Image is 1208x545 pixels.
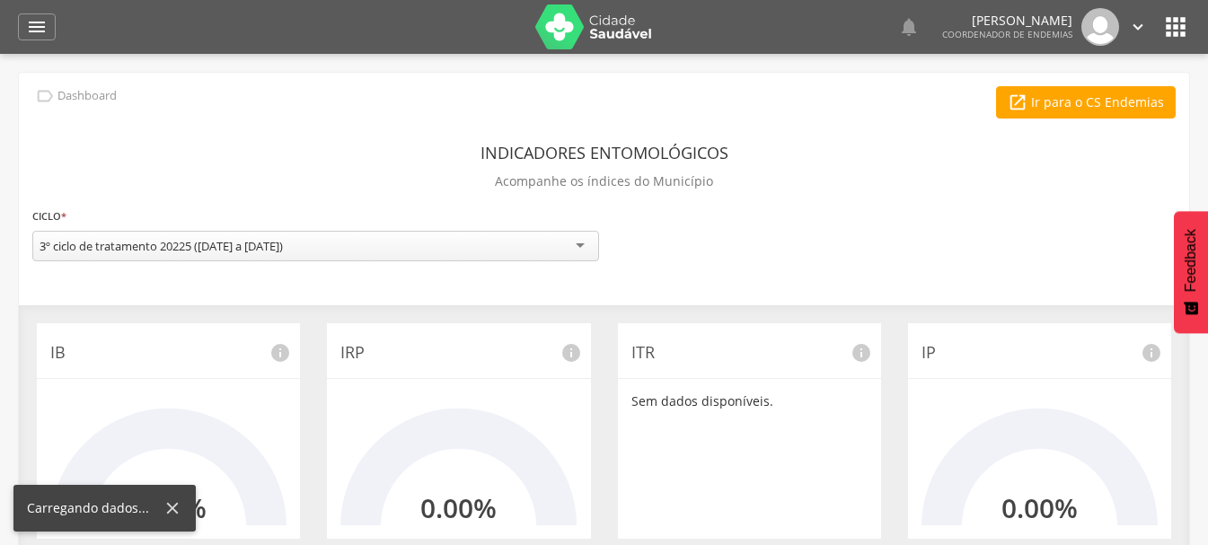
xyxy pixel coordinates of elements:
[942,28,1072,40] span: Coordenador de Endemias
[921,341,1158,365] p: IP
[340,341,577,365] p: IRP
[942,14,1072,27] p: [PERSON_NAME]
[32,207,66,226] label: Ciclo
[35,86,55,106] i: 
[269,342,291,364] i: info
[631,341,868,365] p: ITR
[631,392,868,410] p: Sem dados disponíveis.
[1001,493,1078,523] h2: 0.00%
[26,16,48,38] i: 
[1174,211,1208,333] button: Feedback - Mostrar pesquisa
[481,136,728,169] header: Indicadores Entomológicos
[1183,229,1199,292] span: Feedback
[18,13,56,40] a: 
[898,8,920,46] a: 
[1128,8,1148,46] a: 
[40,238,283,254] div: 3º ciclo de tratamento 20225 ([DATE] a [DATE])
[996,86,1176,119] a: Ir para o CS Endemias
[898,16,920,38] i: 
[1161,13,1190,41] i: 
[1141,342,1162,364] i: info
[27,499,163,517] div: Carregando dados...
[420,493,497,523] h2: 0.00%
[495,169,713,194] p: Acompanhe os índices do Município
[50,341,287,365] p: IB
[851,342,872,364] i: info
[560,342,582,364] i: info
[57,89,117,103] p: Dashboard
[1128,17,1148,37] i: 
[1008,92,1027,112] i: 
